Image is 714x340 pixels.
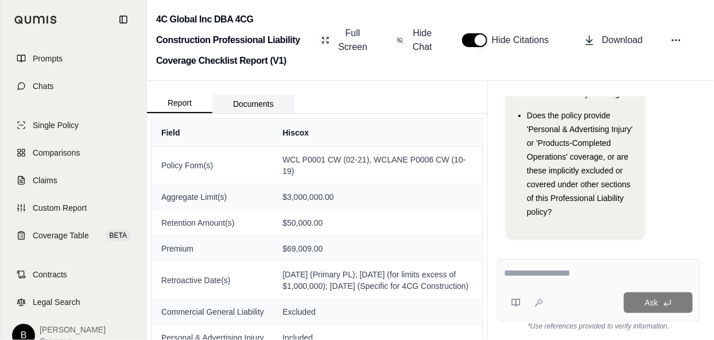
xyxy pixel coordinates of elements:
button: Documents [212,95,294,113]
span: [PERSON_NAME] [40,324,106,335]
span: Coverage Table [33,230,89,241]
a: Claims [7,168,139,193]
button: Full Screen [317,22,374,59]
span: Retroactive Date(s) [161,275,264,286]
span: Ask [645,298,658,307]
th: Hiscox [273,119,482,146]
span: [DATE] (Primary PL); [DATE] (for limits excess of $1,000,000); [DATE] (Specific for 4CG Construct... [282,269,472,292]
span: Premium [161,243,264,254]
button: Ask [624,292,693,313]
span: Hide Chat [410,26,434,54]
a: Custom Report [7,195,139,221]
a: Coverage TableBETA [7,223,139,248]
span: Policy Form(s) [161,160,264,171]
button: Hide Chat [392,22,439,59]
span: Retention Amount(s) [161,217,264,229]
span: Chats [33,80,54,92]
span: Contracts [33,269,67,280]
a: Prompts [7,46,139,71]
span: Hide Citations [492,33,556,47]
a: Single Policy [7,113,139,138]
img: Qumis Logo [14,16,57,24]
button: Download [579,29,647,52]
span: Prompts [33,53,63,64]
span: Legal Search [33,296,80,308]
span: $69,009.00 [282,243,472,254]
button: Report [147,94,212,113]
div: *Use references provided to verify information. [497,322,700,331]
span: BETA [106,230,130,241]
span: Comparisons [33,147,80,159]
span: Commercial General Liability [161,306,264,318]
span: Excluded [282,306,472,318]
span: Full Screen [336,26,369,54]
th: Field [152,119,273,146]
span: $50,000.00 [282,217,472,229]
button: Collapse sidebar [114,10,133,29]
a: Contracts [7,262,139,287]
span: Does the policy provide 'Personal & Advertising Injury' or 'Products-Completed Operations' covera... [527,111,632,217]
a: Comparisons [7,140,139,165]
span: Download [602,33,643,47]
span: Aggregate Limit(s) [161,191,264,203]
span: Custom Report [33,202,87,214]
a: Legal Search [7,289,139,315]
span: Claims [33,175,57,186]
span: WCL P0001 CW (02-21), WCLANE P0006 CW (10-19) [282,154,472,177]
span: $3,000,000.00 [282,191,472,203]
span: Single Policy [33,119,79,131]
a: Chats [7,74,139,99]
h2: 4C Global Inc DBA 4CG Construction Professional Liability Coverage Checklist Report (V1) [156,9,309,71]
